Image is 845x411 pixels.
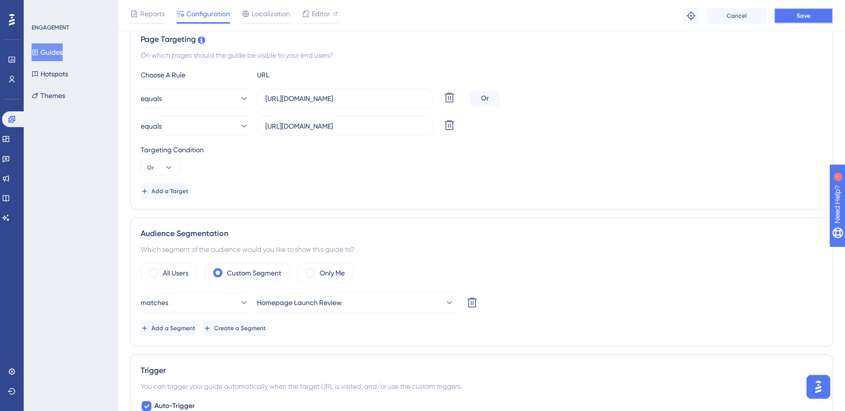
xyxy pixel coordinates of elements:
span: Add a Target [151,187,188,195]
div: Targeting Condition [141,144,823,156]
span: Create a Segment [214,324,266,332]
span: Reports [140,8,165,20]
iframe: UserGuiding AI Assistant Launcher [804,372,833,402]
button: Themes [32,87,65,104]
button: equals [141,116,249,136]
div: Choose A Rule [141,69,249,81]
span: equals [141,120,162,132]
button: Or [141,160,180,175]
button: Save [774,8,833,24]
button: matches [141,293,249,312]
span: Localization [252,8,290,20]
label: All Users [163,267,188,279]
div: 1 [69,5,72,13]
div: Audience Segmentation [141,228,823,240]
button: Cancel [707,8,766,24]
div: URL [257,69,366,81]
span: Cancel [727,12,747,20]
label: Custom Segment [227,267,281,279]
span: Configuration [186,8,230,20]
span: equals [141,93,162,104]
button: Hotspots [32,65,68,83]
span: Or [147,164,154,171]
button: Guides [32,43,63,61]
button: Add a Target [141,183,188,199]
span: Homepage Launch Review [257,297,342,308]
button: Homepage Launch Review [257,293,454,312]
div: You can trigger your guide automatically when the target URL is visited, and/or use the custom tr... [141,380,823,392]
button: Create a Segment [203,320,266,336]
div: Trigger [141,365,823,377]
span: Save [797,12,810,20]
span: matches [141,297,168,308]
span: Need Help? [23,2,62,14]
div: Page Targeting [141,34,823,45]
div: On which pages should the guide be visible to your end users? [141,49,823,61]
div: Which segment of the audience would you like to show this guide to? [141,243,823,255]
div: ENGAGEMENT [32,24,69,32]
span: Add a Segment [151,324,195,332]
input: yourwebsite.com/path [265,93,424,104]
button: equals [141,89,249,108]
span: Editor [312,8,330,20]
input: yourwebsite.com/path [265,121,424,132]
div: Or [470,91,500,106]
button: Add a Segment [141,320,195,336]
label: Only Me [320,267,345,279]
